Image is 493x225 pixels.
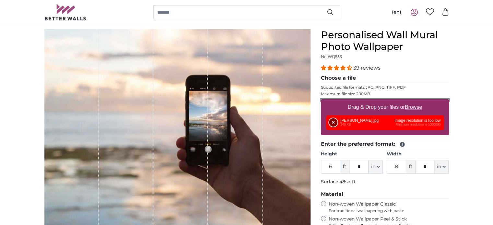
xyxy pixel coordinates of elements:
h1: Personalised Wall Mural Photo Wallpaper [321,29,449,52]
span: in [371,163,375,170]
button: (en) [387,6,406,18]
span: Nr. WQ553 [321,54,342,59]
legend: Choose a file [321,74,449,82]
span: 39 reviews [353,65,381,71]
p: Maximum file size 200MB. [321,91,449,96]
p: Surface: [321,179,449,185]
button: in [434,160,449,174]
label: Width [387,151,449,157]
span: ft [406,160,415,174]
label: Non-woven Wallpaper Classic [329,201,449,213]
span: 48sq ft [339,179,356,185]
img: Betterwalls [44,4,87,20]
legend: Enter the preferred format: [321,140,449,148]
legend: Material [321,190,449,198]
button: in [369,160,383,174]
u: Browse [405,104,422,110]
span: ft [340,160,349,174]
span: For traditional wallpapering with paste [329,208,449,213]
label: Drag & Drop your files or [345,101,424,114]
span: in [437,163,441,170]
span: 4.36 stars [321,65,353,71]
label: Height [321,151,383,157]
p: Supported file formats JPG, PNG, TIFF, PDF [321,85,449,90]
